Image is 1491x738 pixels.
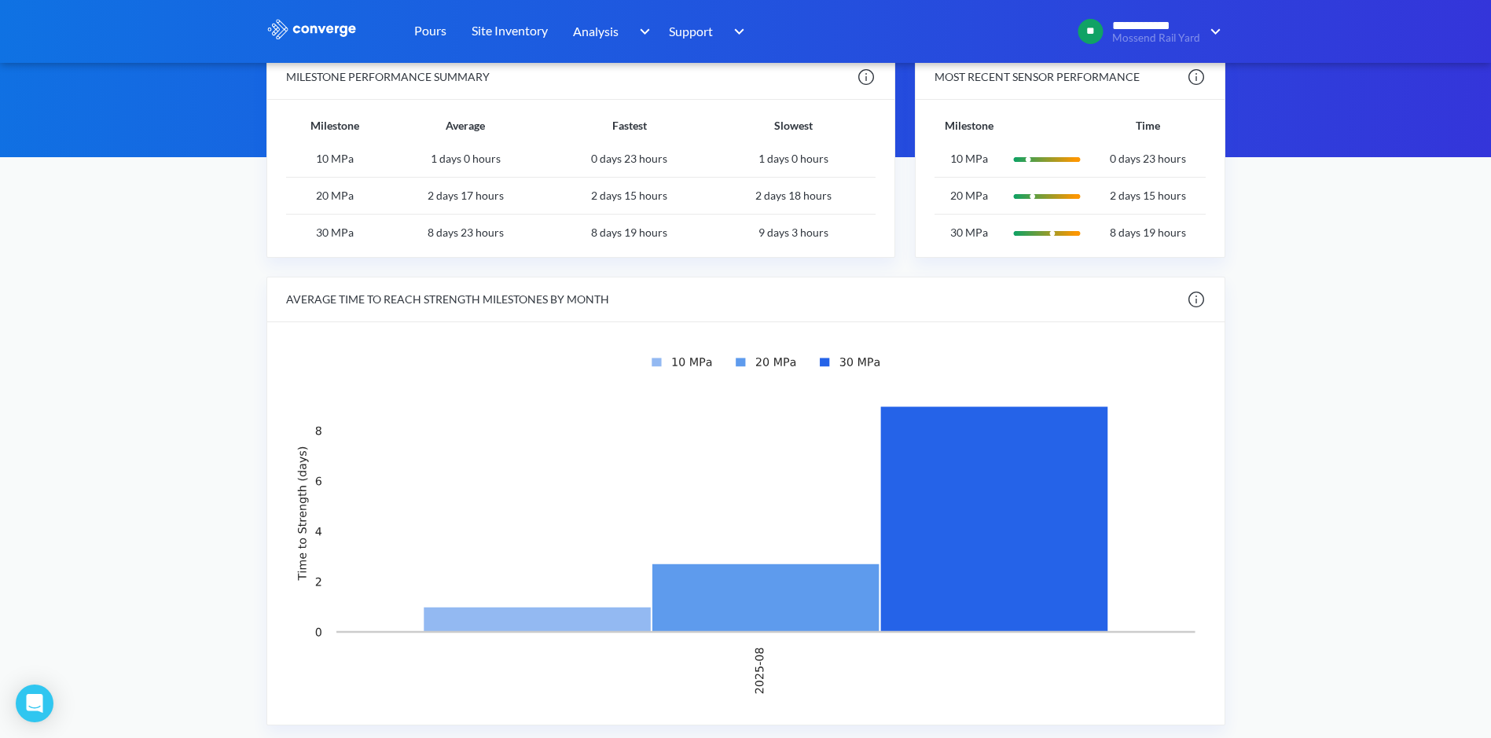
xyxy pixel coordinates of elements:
th: Slowest [711,100,876,141]
td: 2 days 17 hours [384,178,548,215]
div: Open Intercom Messenger [16,685,53,722]
th: Fastest [547,100,711,141]
img: Average Time to Reach Strength Milestones by Month [286,341,1206,706]
td: 20 MPa [935,178,1003,215]
th: Milestone [286,100,384,141]
th: Time [1090,100,1206,141]
td: 2 days 15 hours [1090,178,1206,215]
td: 20 MPa [286,178,384,215]
td: 8 days 23 hours [384,215,548,251]
img: svg+xml;base64,PD94bWwgdmVyc2lvbj0iMS4wIiBlbmNvZGluZz0idXRmLTgiIHN0YW5kYWxvbmU9Im5vIj8+CjwhRE9DVF... [1004,182,1090,211]
td: 10 MPa [935,141,1003,177]
img: info.svg [857,68,876,86]
span: Analysis [573,21,619,41]
td: 1 days 0 hours [711,141,876,177]
span: Mossend Rail Yard [1112,32,1200,44]
span: Support [669,21,713,41]
td: 30 MPa [286,215,384,251]
th: Milestone [935,100,1003,141]
img: downArrow.svg [1200,22,1225,41]
div: MOST RECENT SENSOR PERFORMANCE [935,68,1140,86]
td: 2 days 15 hours [547,178,711,215]
td: 9 days 3 hours [711,215,876,251]
img: downArrow.svg [629,22,654,41]
img: info.svg [1187,68,1206,86]
td: 30 MPa [935,215,1003,251]
th: Average [384,100,548,141]
img: svg+xml;base64,PD94bWwgdmVyc2lvbj0iMS4wIiBlbmNvZGluZz0idXRmLTgiIHN0YW5kYWxvbmU9Im5vIj8+CjwhRE9DVF... [1004,145,1090,174]
img: downArrow.svg [724,22,749,41]
img: info.svg [1187,290,1206,309]
td: 8 days 19 hours [1090,215,1206,251]
td: 10 MPa [286,141,384,177]
td: 0 days 23 hours [547,141,711,177]
td: 0 days 23 hours [1090,141,1206,177]
div: MILESTONE PERFORMANCE SUMMARY [286,68,490,86]
td: 2 days 18 hours [711,178,876,215]
img: logo_ewhite.svg [266,19,358,39]
td: 8 days 19 hours [547,215,711,251]
div: AVERAGE TIME TO REACH STRENGTH MILESTONES BY MONTH [286,291,609,308]
img: svg+xml;base64,PD94bWwgdmVyc2lvbj0iMS4wIiBlbmNvZGluZz0idXRmLTgiIHN0YW5kYWxvbmU9Im5vIj8+CjwhRE9DVF... [1004,219,1090,248]
td: 1 days 0 hours [384,141,548,177]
